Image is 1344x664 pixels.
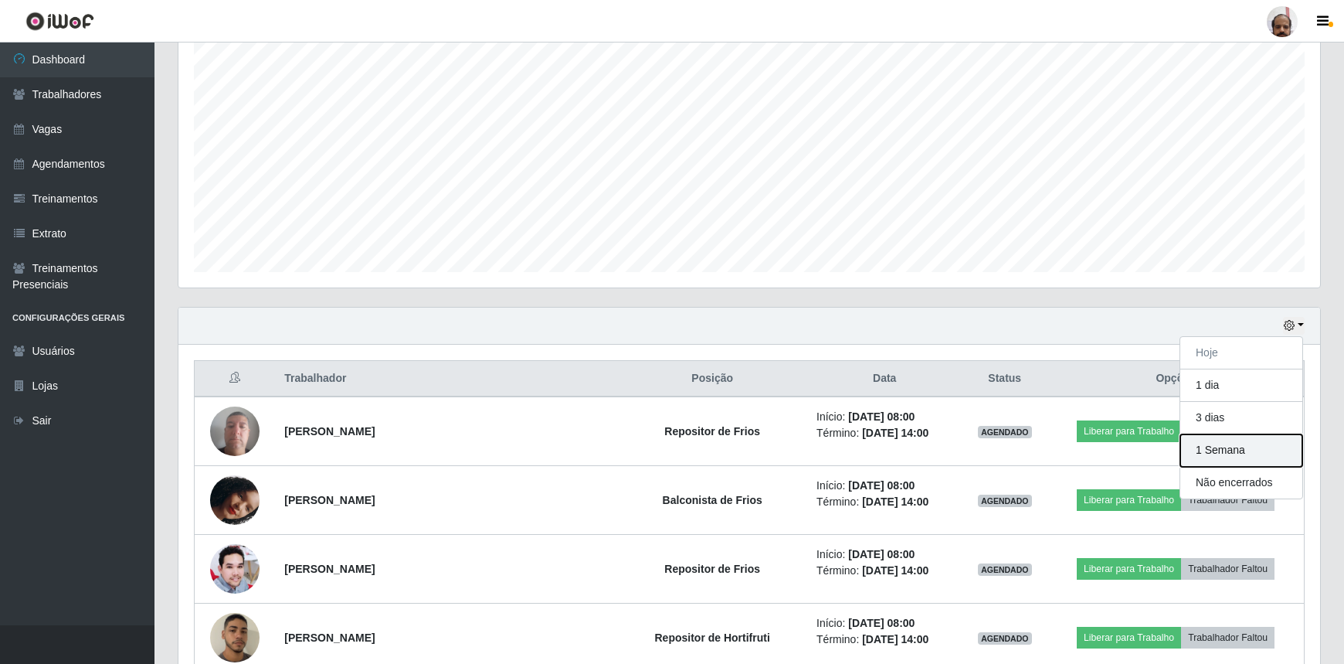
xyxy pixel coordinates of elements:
[1077,558,1181,580] button: Liberar para Trabalho
[275,361,617,397] th: Trabalhador
[848,410,915,423] time: [DATE] 08:00
[1180,337,1302,369] button: Hoje
[1181,627,1274,649] button: Trabalhador Faltou
[1180,402,1302,434] button: 3 dias
[978,426,1032,438] span: AGENDADO
[664,563,760,575] strong: Repositor de Frios
[1180,467,1302,499] button: Não encerrados
[25,12,94,31] img: CoreUI Logo
[862,427,928,439] time: [DATE] 14:00
[1077,627,1181,649] button: Liberar para Trabalho
[210,544,260,594] img: 1744284341350.jpeg
[816,478,952,494] li: Início:
[284,425,375,438] strong: [PERSON_NAME]
[284,632,375,644] strong: [PERSON_NAME]
[816,409,952,425] li: Início:
[816,632,952,648] li: Término:
[1077,489,1181,511] button: Liberar para Trabalho
[663,494,762,506] strong: Balconista de Frios
[816,425,952,441] li: Término:
[664,425,760,438] strong: Repositor de Frios
[848,617,915,629] time: [DATE] 08:00
[848,548,915,560] time: [DATE] 08:00
[978,495,1032,507] span: AGENDADO
[862,495,928,508] time: [DATE] 14:00
[1180,434,1302,467] button: 1 Semana
[862,564,928,577] time: [DATE] 14:00
[1077,421,1181,442] button: Liberar para Trabalho
[1180,369,1302,402] button: 1 dia
[1047,361,1304,397] th: Opções
[210,398,260,464] img: 1701513962742.jpeg
[816,547,952,563] li: Início:
[284,494,375,506] strong: [PERSON_NAME]
[816,563,952,579] li: Término:
[978,632,1032,645] span: AGENDADO
[962,361,1047,397] th: Status
[210,456,260,544] img: 1702646903023.jpeg
[848,479,915,492] time: [DATE] 08:00
[862,633,928,645] time: [DATE] 14:00
[655,632,770,644] strong: Repositor de Hortifruti
[1181,489,1274,511] button: Trabalhador Faltou
[816,615,952,632] li: Início:
[978,564,1032,576] span: AGENDADO
[617,361,807,397] th: Posição
[816,494,952,510] li: Término:
[807,361,962,397] th: Data
[284,563,375,575] strong: [PERSON_NAME]
[1181,558,1274,580] button: Trabalhador Faltou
